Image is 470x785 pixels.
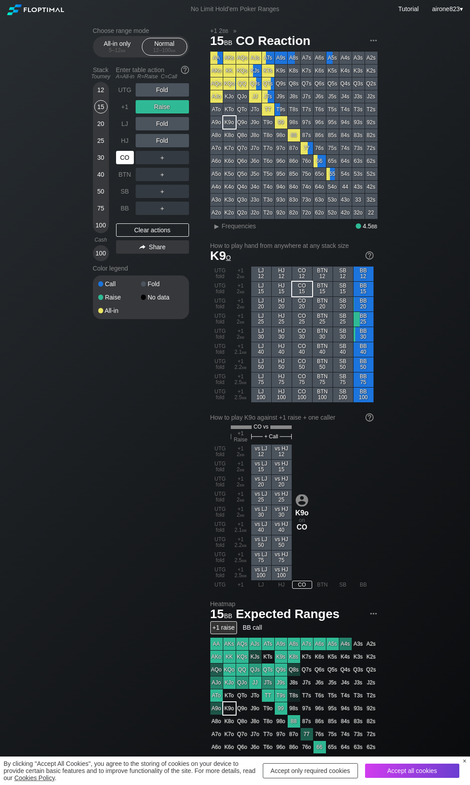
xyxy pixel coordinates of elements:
[365,142,378,154] div: 72s
[262,65,274,77] div: KTs
[288,65,300,77] div: K8s
[14,774,55,781] a: Cookies Policy
[313,142,326,154] div: 76s
[365,52,378,64] div: A2s
[210,267,230,281] div: UTG fold
[242,349,247,355] span: bb
[136,117,189,130] div: Fold
[339,155,352,167] div: 64s
[292,312,312,327] div: CO 25
[313,194,326,206] div: 63o
[236,103,249,116] div: QTo
[262,206,274,219] div: T2o
[116,240,189,254] div: Share
[313,342,333,357] div: BTN 40
[136,168,189,181] div: ＋
[236,142,249,154] div: Q7o
[275,103,287,116] div: T9s
[136,134,189,147] div: Fold
[210,181,223,193] div: A4o
[231,357,251,372] div: +1 2.2
[333,297,353,312] div: SB 20
[313,168,326,180] div: 65o
[352,206,365,219] div: 32o
[249,103,261,116] div: JTo
[326,206,339,219] div: 52o
[288,168,300,180] div: 85o
[210,327,230,342] div: UTG fold
[224,37,233,47] span: bb
[251,327,271,342] div: LJ 30
[249,77,261,90] div: QJs
[326,65,339,77] div: K5s
[94,168,108,181] div: 40
[223,90,236,103] div: KJo
[116,63,189,83] div: Enter table action
[313,312,333,327] div: BTN 25
[94,134,108,147] div: 25
[301,181,313,193] div: 74o
[352,77,365,90] div: Q3s
[313,90,326,103] div: J6s
[313,297,333,312] div: BTN 20
[292,327,312,342] div: CO 30
[288,52,300,64] div: A8s
[136,100,189,113] div: Raise
[211,221,223,231] div: ▸
[313,116,326,129] div: 96s
[301,194,313,206] div: 73o
[231,297,251,312] div: +1 2
[94,185,108,198] div: 50
[116,185,134,198] div: SB
[236,206,249,219] div: Q2o
[326,155,339,167] div: 65s
[313,129,326,142] div: 86s
[339,90,352,103] div: J4s
[288,103,300,116] div: T8s
[352,181,365,193] div: 43s
[288,142,300,154] div: 87o
[210,116,223,129] div: A9o
[275,52,287,64] div: A9s
[326,116,339,129] div: 95s
[365,181,378,193] div: 42s
[236,116,249,129] div: Q9o
[463,757,466,765] div: ×
[210,242,374,249] h2: How to play hand from anywhere at any stack size
[272,297,292,312] div: HJ 20
[251,267,271,281] div: LJ 12
[365,65,378,77] div: K2s
[313,181,326,193] div: 64o
[365,77,378,90] div: Q2s
[249,142,261,154] div: J7o
[210,52,223,64] div: AA
[288,129,300,142] div: 88
[7,4,64,15] img: Floptimal logo
[144,38,185,55] div: Normal
[365,206,378,219] div: 22
[275,155,287,167] div: 96o
[236,65,249,77] div: KQs
[222,27,228,34] span: bb
[240,288,245,295] span: bb
[94,100,108,113] div: 15
[288,155,300,167] div: 86o
[275,77,287,90] div: Q9s
[231,312,251,327] div: +1 2
[326,181,339,193] div: 54o
[141,294,184,300] div: No data
[262,103,274,116] div: TT
[223,181,236,193] div: K4o
[94,247,108,260] div: 100
[240,319,245,325] span: bb
[116,168,134,181] div: BTN
[292,267,312,281] div: CO 12
[249,129,261,142] div: J8o
[116,100,134,113] div: +1
[210,90,223,103] div: AJo
[301,168,313,180] div: 75o
[326,103,339,116] div: T5s
[236,168,249,180] div: Q5o
[272,312,292,327] div: HJ 25
[398,5,419,12] a: Tutorial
